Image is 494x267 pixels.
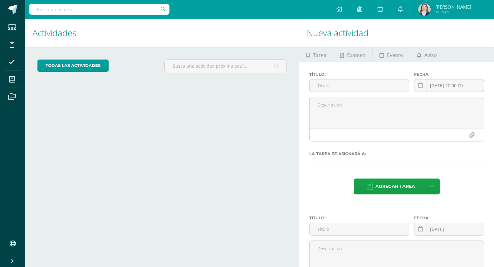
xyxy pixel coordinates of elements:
span: Mi Perfil [435,9,471,15]
a: Tarea [299,47,333,62]
input: Fecha de entrega [414,79,484,92]
label: Fecha: [414,72,484,77]
span: [PERSON_NAME] [435,4,471,10]
a: Examen [333,47,372,62]
span: Evento [387,48,403,63]
h1: Nueva actividad [307,19,487,47]
span: Tarea [313,48,326,63]
span: Aviso [424,48,437,63]
label: Título: [309,72,409,77]
span: Examen [347,48,366,63]
a: todas las Actividades [37,60,109,72]
input: Título [310,79,409,92]
h1: Actividades [32,19,291,47]
input: Fecha de entrega [414,223,484,235]
label: Título: [309,216,409,220]
label: Fecha: [414,216,484,220]
img: 08088c3899e504a44bc1e116c0e85173.png [418,3,431,16]
label: La tarea se asignará a: [309,151,484,156]
input: Busca una actividad próxima aquí... [165,60,286,72]
input: Busca un usuario... [29,4,169,15]
span: Agregar tarea [375,179,415,194]
input: Título [310,223,409,235]
a: Evento [373,47,410,62]
a: Aviso [410,47,444,62]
